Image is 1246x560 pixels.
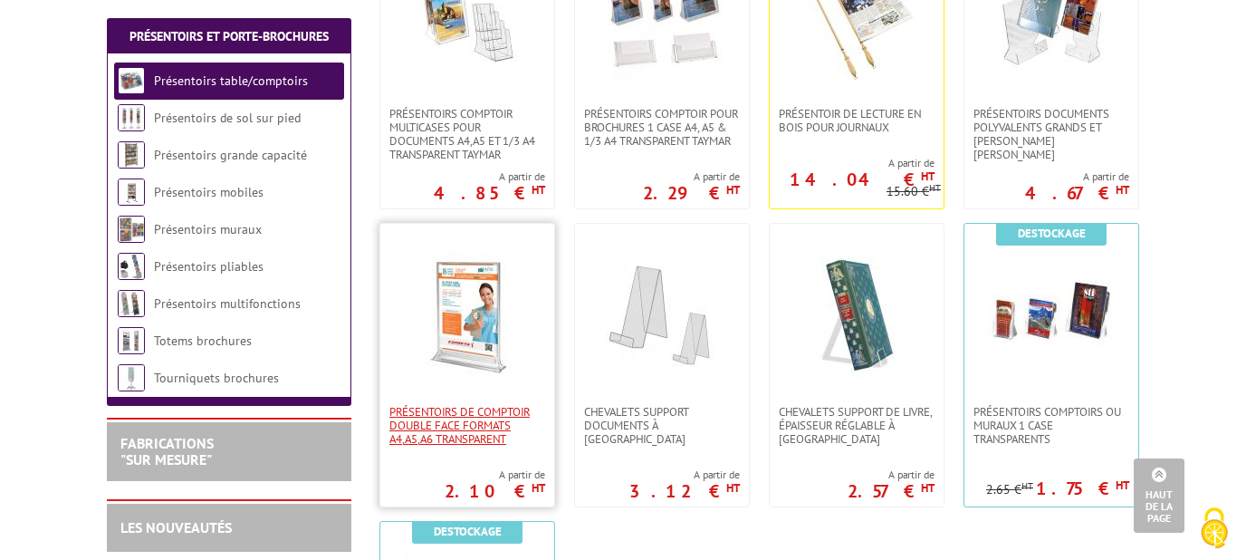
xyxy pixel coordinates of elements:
sup: HT [1116,478,1129,493]
span: Présentoirs comptoir multicases POUR DOCUMENTS A4,A5 ET 1/3 A4 TRANSPARENT TAYMAR [389,107,545,161]
a: Présentoir de lecture en bois pour journaux [770,107,944,134]
a: FABRICATIONS"Sur Mesure" [120,434,214,468]
img: Présentoirs mobiles [118,179,145,206]
p: 4.67 € [1025,188,1129,198]
img: Présentoirs comptoirs ou muraux 1 case Transparents [988,251,1115,378]
img: Présentoirs table/comptoirs [118,67,145,94]
b: Destockage [1018,226,1086,241]
p: 2.10 € [445,486,545,497]
span: PRÉSENTOIRS COMPTOIR POUR BROCHURES 1 CASE A4, A5 & 1/3 A4 TRANSPARENT taymar [584,107,740,148]
sup: HT [1021,479,1033,492]
a: PRÉSENTOIRS DE COMPTOIR DOUBLE FACE FORMATS A4,A5,A6 TRANSPARENT [380,405,554,446]
img: Totems brochures [118,327,145,354]
a: Présentoirs table/comptoirs [154,72,308,89]
img: Cookies (fenêtre modale) [1192,506,1237,551]
img: Présentoirs grande capacité [118,141,145,169]
span: A partir de [445,468,545,482]
a: Présentoirs de sol sur pied [154,110,301,126]
p: 4.85 € [434,188,545,198]
span: Présentoir de lecture en bois pour journaux [779,107,934,134]
span: A partir de [770,156,934,170]
img: Présentoirs multifonctions [118,290,145,317]
span: CHEVALETS SUPPORT DOCUMENTS À [GEOGRAPHIC_DATA] [584,405,740,446]
span: A partir de [434,169,545,184]
span: CHEVALETS SUPPORT DE LIVRE, ÉPAISSEUR RÉGLABLE À [GEOGRAPHIC_DATA] [779,405,934,446]
sup: HT [921,169,934,184]
a: Présentoirs et Porte-brochures [129,28,329,44]
a: CHEVALETS SUPPORT DE LIVRE, ÉPAISSEUR RÉGLABLE À [GEOGRAPHIC_DATA] [770,405,944,446]
button: Cookies (fenêtre modale) [1183,498,1246,560]
img: Présentoirs pliables [118,253,145,280]
p: 2.57 € [848,486,934,497]
sup: HT [532,182,545,198]
a: PRÉSENTOIRS COMPTOIR POUR BROCHURES 1 CASE A4, A5 & 1/3 A4 TRANSPARENT taymar [575,107,749,148]
a: Présentoirs pliables [154,258,264,275]
a: Présentoirs multifonctions [154,295,301,312]
p: 2.29 € [643,188,740,198]
a: Présentoirs Documents Polyvalents Grands et [PERSON_NAME] [PERSON_NAME] [964,107,1138,161]
a: Présentoirs grande capacité [154,147,307,163]
img: CHEVALETS SUPPORT DOCUMENTS À POSER [599,251,725,378]
b: Destockage [434,524,502,539]
span: A partir de [643,169,740,184]
p: 1.75 € [1036,483,1129,494]
img: Tourniquets brochures [118,364,145,391]
sup: HT [929,181,941,194]
p: 15.60 € [887,185,941,198]
span: A partir de [848,468,934,482]
img: PRÉSENTOIRS DE COMPTOIR DOUBLE FACE FORMATS A4,A5,A6 TRANSPARENT [404,251,531,378]
sup: HT [726,182,740,198]
span: Présentoirs comptoirs ou muraux 1 case Transparents [973,405,1129,446]
span: Présentoirs Documents Polyvalents Grands et [PERSON_NAME] [PERSON_NAME] [973,107,1129,161]
a: Présentoirs comptoirs ou muraux 1 case Transparents [964,405,1138,446]
img: CHEVALETS SUPPORT DE LIVRE, ÉPAISSEUR RÉGLABLE À POSER [793,251,920,378]
sup: HT [726,480,740,496]
p: 14.04 € [790,174,934,185]
span: PRÉSENTOIRS DE COMPTOIR DOUBLE FACE FORMATS A4,A5,A6 TRANSPARENT [389,405,545,446]
sup: HT [1116,182,1129,198]
a: Haut de la page [1134,459,1184,533]
img: Présentoirs muraux [118,216,145,243]
a: Présentoirs mobiles [154,184,264,200]
span: A partir de [1025,169,1129,184]
p: 2.65 € [986,483,1033,497]
img: Présentoirs de sol sur pied [118,104,145,131]
a: Tourniquets brochures [154,370,279,386]
sup: HT [532,480,545,496]
sup: HT [921,480,934,496]
a: Présentoirs comptoir multicases POUR DOCUMENTS A4,A5 ET 1/3 A4 TRANSPARENT TAYMAR [380,107,554,161]
span: A partir de [629,468,740,482]
p: 3.12 € [629,486,740,497]
a: Présentoirs muraux [154,221,262,237]
a: Totems brochures [154,333,252,349]
a: LES NOUVEAUTÉS [120,518,232,536]
a: CHEVALETS SUPPORT DOCUMENTS À [GEOGRAPHIC_DATA] [575,405,749,446]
